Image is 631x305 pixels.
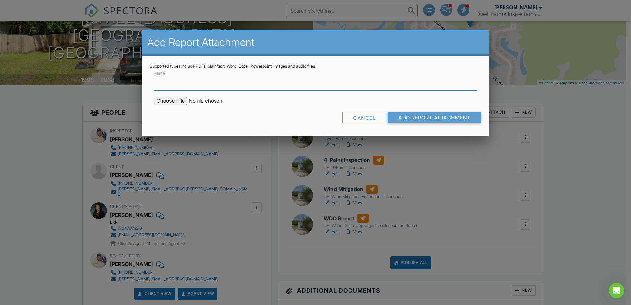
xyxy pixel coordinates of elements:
div: Cancel [342,112,386,123]
h2: Add Report Attachment [147,36,484,49]
iframe: Intercom live chat [609,283,624,298]
label: Name [154,70,165,76]
div: Supported types include PDFs, plain text, Word, Excel, Powerpoint, images and audio files. [150,64,481,69]
input: Add Report Attachment [388,112,481,123]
